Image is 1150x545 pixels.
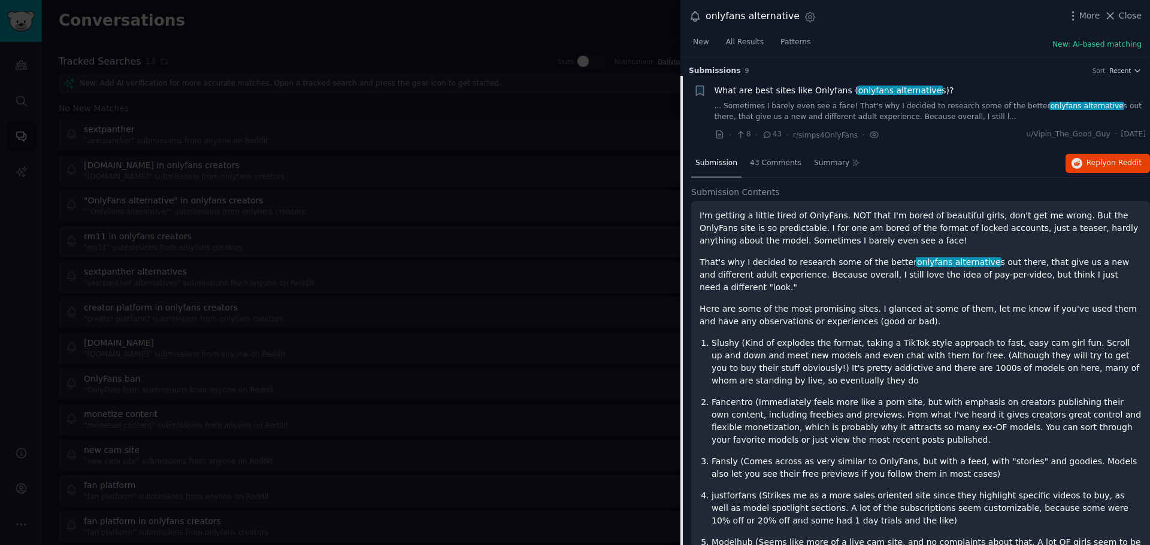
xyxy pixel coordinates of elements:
[1115,129,1117,140] span: ·
[691,186,780,199] span: Submission Contents
[712,337,1142,387] p: Slushy (Kind of explodes the format, taking a TikTok style approach to fast, easy cam girl fun. S...
[712,455,1142,480] p: Fansly (Comes across as very similar to OnlyFans, but with a feed, with "stories" and goodies. Mo...
[862,129,864,141] span: ·
[1052,39,1142,50] button: New: AI-based matching
[715,101,1146,122] a: ... Sometimes I barely even see a face! That's why I decided to research some of the betteronlyfa...
[1092,66,1106,75] div: Sort
[1079,10,1100,22] span: More
[689,33,713,57] a: New
[916,257,1001,267] span: onlyfans alternative
[780,37,810,48] span: Patterns
[715,84,954,97] span: What are best sites like Onlyfans ( s)?
[814,158,849,169] span: Summary
[712,489,1142,527] p: justforfans (Strikes me as a more sales oriented site since they highlight specific videos to buy...
[762,129,782,140] span: 43
[729,129,731,141] span: ·
[689,66,741,77] span: Submission s
[736,129,750,140] span: 8
[857,86,943,95] span: onlyfans alternative
[700,209,1142,247] p: I'm getting a little tired of OnlyFans. NOT that I'm bored of beautiful girls, don't get me wrong...
[1109,66,1131,75] span: Recent
[750,158,801,169] span: 43 Comments
[776,33,815,57] a: Patterns
[693,37,709,48] span: New
[695,158,737,169] span: Submission
[706,9,800,24] div: onlyfans alternative
[722,33,768,57] a: All Results
[1109,66,1142,75] button: Recent
[715,84,954,97] a: What are best sites like Onlyfans (onlyfans alternatives)?
[1119,10,1142,22] span: Close
[793,131,858,139] span: r/simps4OnlyFans
[700,256,1142,294] p: That's why I decided to research some of the better s out there, that give us a new and different...
[1087,158,1142,169] span: Reply
[1067,10,1100,22] button: More
[712,396,1142,446] p: Fancentro (Immediately feels more like a porn site, but with emphasis on creators publishing thei...
[726,37,764,48] span: All Results
[745,67,749,74] span: 9
[755,129,758,141] span: ·
[1121,129,1146,140] span: [DATE]
[700,303,1142,328] p: Here are some of the most promising sites. I glanced at some of them, let me know if you've used ...
[786,129,788,141] span: ·
[1066,154,1150,173] button: Replyon Reddit
[1104,10,1142,22] button: Close
[1049,102,1125,110] span: onlyfans alternative
[1107,159,1142,167] span: on Reddit
[1026,129,1110,140] span: u/Vipin_The_Good_Guy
